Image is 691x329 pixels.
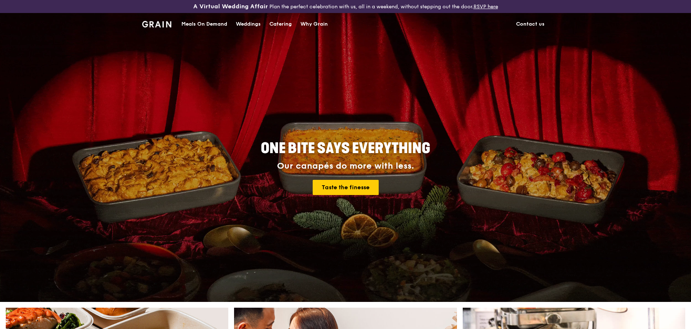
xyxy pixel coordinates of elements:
div: Meals On Demand [181,13,227,35]
a: GrainGrain [142,13,171,34]
div: Catering [269,13,292,35]
a: Taste the finesse [313,180,379,195]
a: Catering [265,13,296,35]
img: Grain [142,21,171,27]
a: Contact us [512,13,549,35]
h3: A Virtual Wedding Affair [193,3,268,10]
a: RSVP here [474,4,498,10]
a: Weddings [232,13,265,35]
div: Plan the perfect celebration with us, all in a weekend, without stepping out the door. [138,3,553,10]
span: ONE BITE SAYS EVERYTHING [261,140,430,157]
div: Our canapés do more with less. [216,161,475,171]
div: Weddings [236,13,261,35]
div: Why Grain [300,13,328,35]
a: Why Grain [296,13,332,35]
